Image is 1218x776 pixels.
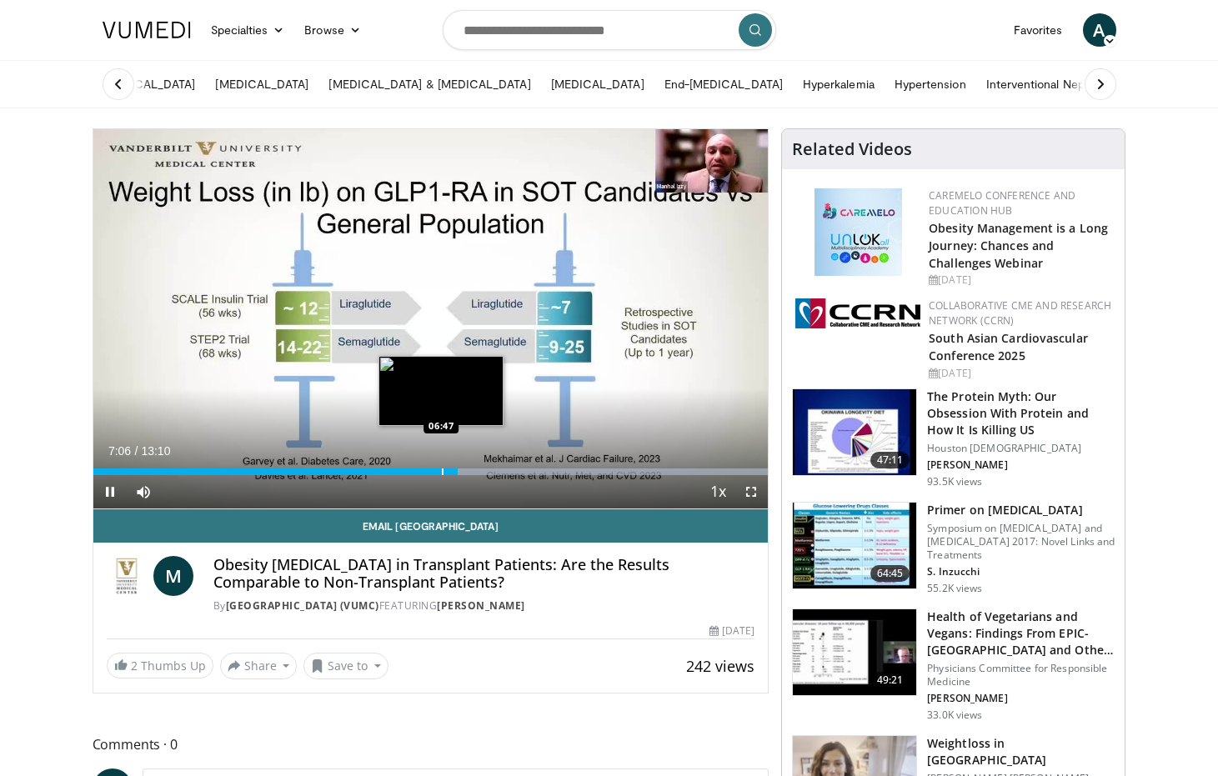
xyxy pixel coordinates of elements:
[213,598,755,613] div: By FEATURING
[303,653,388,679] button: Save to
[929,273,1111,288] div: [DATE]
[929,298,1111,328] a: Collaborative CME and Research Network (CCRN)
[976,68,1135,101] a: Interventional Nephrology
[927,458,1115,472] p: [PERSON_NAME]
[792,608,1115,722] a: 49:21 Health of Vegetarians and Vegans: Findings From EPIC-[GEOGRAPHIC_DATA] and Othe… Physicians...
[1004,13,1073,47] a: Favorites
[929,188,1075,218] a: CaReMeLO Conference and Education Hub
[927,388,1115,438] h3: The Protein Myth: Our Obsession With Protein and How It Is Killing US
[318,68,540,101] a: [MEDICAL_DATA] & [MEDICAL_DATA]
[443,10,776,50] input: Search topics, interventions
[205,68,318,101] a: [MEDICAL_DATA]
[792,388,1115,488] a: 47:11 The Protein Myth: Our Obsession With Protein and How It Is Killing US Houston [DEMOGRAPHIC_...
[103,22,191,38] img: VuMedi Logo
[929,220,1108,271] a: Obesity Management is a Long Journey: Chances and Challenges Webinar
[131,658,138,673] span: 2
[870,672,910,688] span: 49:21
[153,556,193,596] a: M
[135,444,138,458] span: /
[927,522,1115,562] p: Symposium on [MEDICAL_DATA] and [MEDICAL_DATA] 2017: Novel Links and Treatments
[929,330,1088,363] a: South Asian Cardiovascular Conference 2025
[107,556,147,596] img: Vanderbilt University Medical Center (VUMC)
[793,609,916,696] img: 606f2b51-b844-428b-aa21-8c0c72d5a896.150x105_q85_crop-smart_upscale.jpg
[294,13,371,47] a: Browse
[709,623,754,638] div: [DATE]
[927,692,1115,705] p: [PERSON_NAME]
[870,565,910,582] span: 64:45
[127,475,160,508] button: Mute
[93,733,769,755] span: Comments 0
[795,298,920,328] img: a04ee3ba-8487-4636-b0fb-5e8d268f3737.png.150x105_q85_autocrop_double_scale_upscale_version-0.2.png
[927,475,982,488] p: 93.5K views
[201,13,295,47] a: Specialties
[734,475,768,508] button: Fullscreen
[927,582,982,595] p: 55.2K views
[378,356,504,426] img: image.jpeg
[792,139,912,159] h4: Related Videos
[927,608,1115,658] h3: Health of Vegetarians and Vegans: Findings From EPIC-[GEOGRAPHIC_DATA] and Othe…
[815,188,902,276] img: 45df64a9-a6de-482c-8a90-ada250f7980c.png.150x105_q85_autocrop_double_scale_upscale_version-0.2.jpg
[93,129,769,509] video-js: Video Player
[927,442,1115,455] p: Houston [DEMOGRAPHIC_DATA]
[929,366,1111,381] div: [DATE]
[141,444,170,458] span: 13:10
[220,653,298,679] button: Share
[93,475,127,508] button: Pause
[1083,13,1116,47] a: A
[93,509,769,543] a: Email [GEOGRAPHIC_DATA]
[654,68,793,101] a: End-[MEDICAL_DATA]
[927,565,1115,578] p: S. Inzucchi
[927,662,1115,688] p: Physicians Committee for Responsible Medicine
[927,502,1115,518] h3: Primer on [MEDICAL_DATA]
[701,475,734,508] button: Playback Rate
[686,656,754,676] span: 242 views
[793,503,916,589] img: 022d2313-3eaa-4549-99ac-ae6801cd1fdc.150x105_q85_crop-smart_upscale.jpg
[437,598,525,613] a: [PERSON_NAME]
[108,444,131,458] span: 7:06
[792,502,1115,595] a: 64:45 Primer on [MEDICAL_DATA] Symposium on [MEDICAL_DATA] and [MEDICAL_DATA] 2017: Novel Links a...
[870,452,910,468] span: 47:11
[541,68,654,101] a: [MEDICAL_DATA]
[226,598,379,613] a: [GEOGRAPHIC_DATA] (VUMC)
[793,389,916,476] img: b7b8b05e-5021-418b-a89a-60a270e7cf82.150x105_q85_crop-smart_upscale.jpg
[793,68,885,101] a: Hyperkalemia
[927,735,1115,768] h3: Weightloss in [GEOGRAPHIC_DATA]
[93,468,769,475] div: Progress Bar
[885,68,976,101] a: Hypertension
[107,653,213,678] a: 2 Thumbs Up
[927,708,982,722] p: 33.0K views
[213,556,755,592] h4: Obesity [MEDICAL_DATA] in Transplant Patients: Are the Results Comparable to Non-Transplant Patie...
